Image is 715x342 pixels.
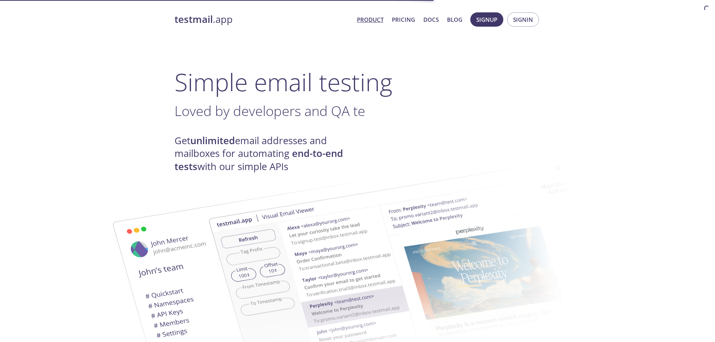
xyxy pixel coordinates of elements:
[175,13,351,26] a: testmail.app
[357,15,384,24] a: Product
[507,12,539,27] button: Signin
[175,68,541,96] h1: Simple email testing
[470,12,503,27] button: Signup
[476,15,497,24] span: Signup
[423,15,439,24] a: Docs
[190,134,235,147] strong: unlimited
[175,147,343,173] strong: end-to-end tests
[175,13,213,26] strong: testmail
[175,101,365,120] span: Loved by developers and QA te
[513,15,533,24] span: Signin
[447,15,462,24] a: Blog
[392,15,415,24] a: Pricing
[175,134,358,173] h4: Get email addresses and mailboxes for automating with our simple APIs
